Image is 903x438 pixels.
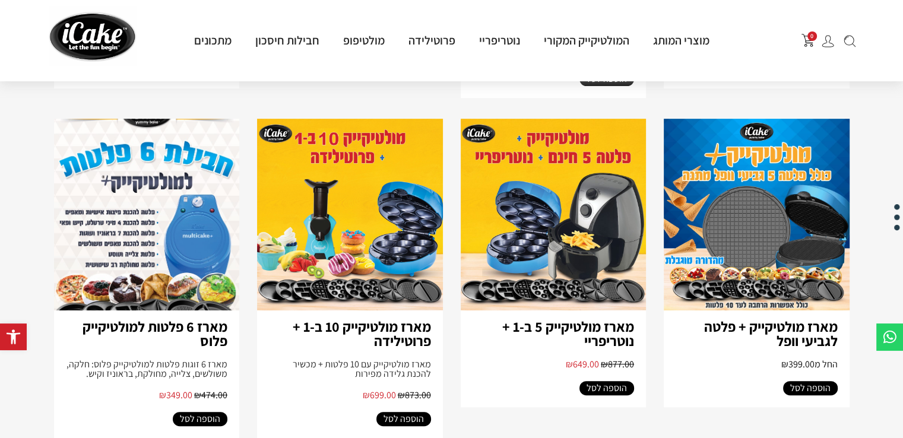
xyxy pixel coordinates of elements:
a: חבילות חיסכון [243,33,331,48]
h2: החל מ [676,360,838,369]
a: המולטיקייק המקורי [532,33,641,48]
span: ₪ [159,389,166,401]
div: מארז מולטיקייק עם 10 פלטות + מכשיר להכנת גלידה מפירות [269,360,431,379]
button: פתח עגלת קניות צדדית [801,34,815,47]
a: הוספה לסל [376,412,431,426]
span: הוספה לסל [790,381,831,395]
span: 699.00 [363,389,396,401]
span: ₪ [781,358,788,370]
a: נוטריפריי [467,33,532,48]
a: מארז מולטיקייק 5 ב-1 + נוטריפריי [502,317,634,350]
a: הוספה לסל [783,381,838,395]
a: הוספה לסל [579,381,634,395]
span: 877.00 [601,358,634,370]
a: מתכונים [182,33,243,48]
a: מארז מולטיקייק + פלטה לגביעי וופל [704,317,838,350]
span: 349.00 [159,389,192,401]
span: הוספה לסל [587,381,627,395]
a: פרוטילידה [397,33,467,48]
span: הוספה לסל [180,412,220,426]
a: מולטיפופ [331,33,397,48]
span: ₪ [398,389,405,401]
a: מארז 6 פלטות למולטיקייק פלוס [83,317,227,350]
span: ₪ [566,358,573,370]
span: 649.00 [566,358,599,370]
span: 399.00 [781,358,815,370]
span: 474.00 [194,389,227,401]
a: הוספה לסל [173,412,227,426]
span: הוספה לסל [384,412,424,426]
span: 873.00 [398,389,431,401]
span: 0 [807,31,817,41]
img: shopping-cart.png [801,34,815,47]
a: מוצרי המותג [641,33,721,48]
a: מארז מולטיקייק 10 ב-1 + פרוטילידה [293,317,431,350]
span: ₪ [601,358,608,370]
span: ₪ [363,389,370,401]
div: מארז 6 זוגות פלטות למולטיקייק פלוס: חלקה, משולשים, צלייה, מחולקת, בראוניז וקיש. [66,360,228,379]
span: ₪ [194,389,201,401]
